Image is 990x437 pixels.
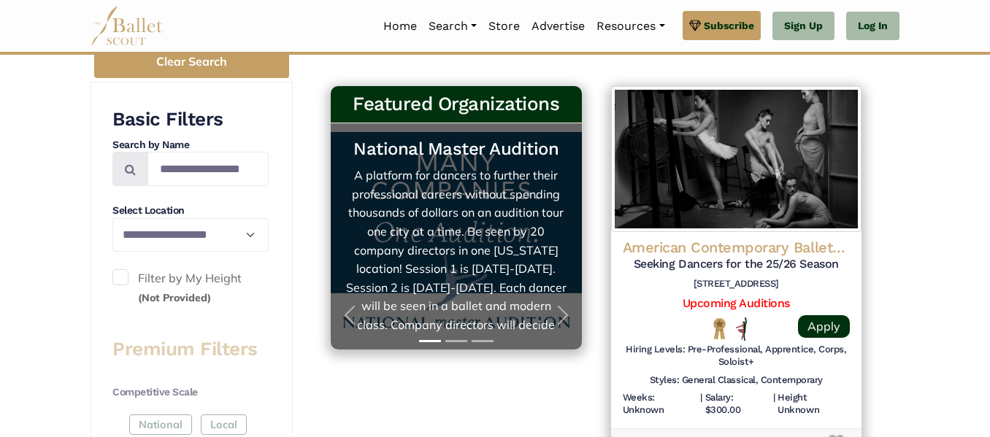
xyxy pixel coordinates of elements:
[700,392,702,417] h6: |
[611,86,862,232] img: Logo
[112,269,269,306] label: Filter by My Height
[423,11,483,42] a: Search
[591,11,670,42] a: Resources
[112,107,269,132] h3: Basic Filters
[345,138,567,335] a: National Master AuditionA platform for dancers to further their professional careers without spen...
[342,92,570,117] h3: Featured Organizations
[112,385,269,400] h4: Competitive Scale
[846,12,899,41] a: Log In
[623,257,851,272] h5: Seeking Dancers for the 25/26 Season
[112,138,269,152] h4: Search by Name
[526,11,591,42] a: Advertise
[94,45,289,78] button: Clear Search
[623,392,698,417] h6: Weeks: Unknown
[683,11,761,40] a: Subscribe
[710,317,729,340] img: National
[377,11,423,42] a: Home
[419,333,441,349] button: Slide 1
[683,296,790,310] a: Upcoming Auditions
[472,333,494,349] button: Slide 3
[483,11,526,42] a: Store
[772,12,834,41] a: Sign Up
[798,315,850,338] a: Apply
[689,18,701,34] img: gem.svg
[147,152,269,186] input: Search by names...
[773,392,775,417] h6: |
[705,392,770,417] h6: Salary: $300.00
[736,317,747,341] img: All
[650,374,823,387] h6: Styles: General Classical, Contemporary
[778,392,850,417] h6: Height Unknown
[623,344,851,368] h6: Hiring Levels: Pre-Professional, Apprentice, Corps, Soloist+
[345,138,567,161] h5: National Master Audition
[112,337,269,362] h3: Premium Filters
[623,238,851,257] h4: American Contemporary Ballet (ACB)
[623,278,851,290] h6: [STREET_ADDRESS]
[445,333,467,349] button: Slide 2
[112,204,269,218] h4: Select Location
[704,18,754,34] span: Subscribe
[138,291,211,304] small: (Not Provided)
